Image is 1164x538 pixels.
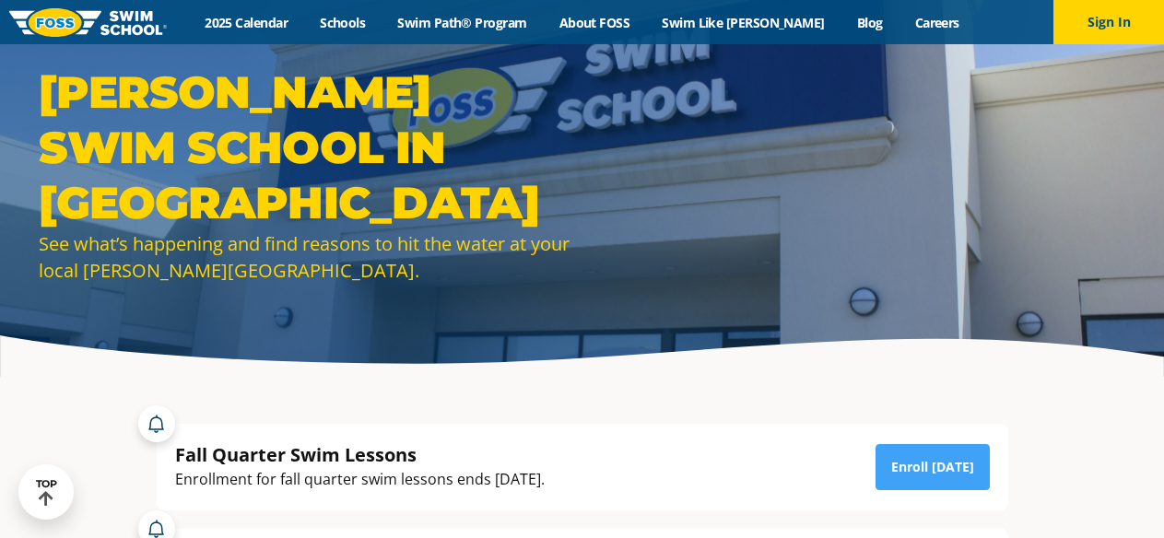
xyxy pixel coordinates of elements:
h1: [PERSON_NAME] Swim School in [GEOGRAPHIC_DATA] [39,64,573,230]
a: Careers [899,14,975,31]
a: 2025 Calendar [189,14,304,31]
a: Enroll [DATE] [876,444,990,490]
a: Swim Path® Program [382,14,543,31]
div: TOP [36,478,57,507]
img: FOSS Swim School Logo [9,8,167,37]
div: See what’s happening and find reasons to hit the water at your local [PERSON_NAME][GEOGRAPHIC_DATA]. [39,230,573,284]
a: Schools [304,14,382,31]
div: Fall Quarter Swim Lessons [175,442,545,467]
a: About FOSS [543,14,646,31]
div: Enrollment for fall quarter swim lessons ends [DATE]. [175,467,545,492]
a: Blog [841,14,899,31]
a: Swim Like [PERSON_NAME] [646,14,841,31]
